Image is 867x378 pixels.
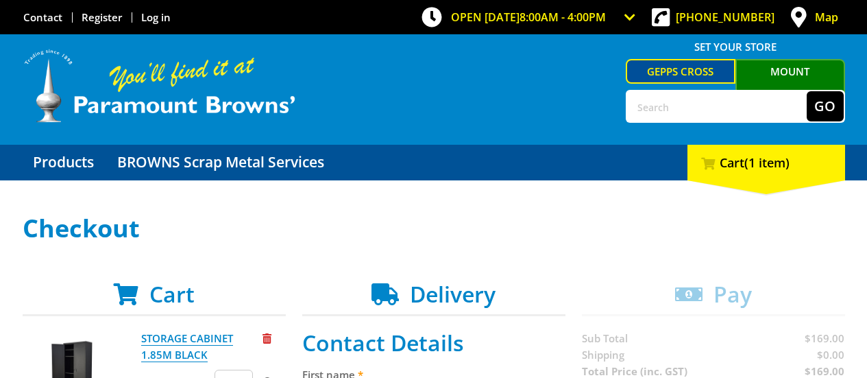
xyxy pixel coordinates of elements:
[262,331,271,345] a: Remove from cart
[302,330,565,356] h2: Contact Details
[23,145,104,180] a: Go to the Products page
[744,154,790,171] span: (1 item)
[82,10,122,24] a: Go to the registration page
[23,48,297,124] img: Paramount Browns'
[23,215,845,242] h1: Checkout
[23,10,62,24] a: Go to the Contact page
[141,10,171,24] a: Log in
[626,59,735,84] a: Gepps Cross
[149,279,195,309] span: Cart
[626,36,845,58] span: Set your store
[627,91,807,121] input: Search
[410,279,496,309] span: Delivery
[451,10,606,25] span: OPEN [DATE]
[687,145,845,180] div: Cart
[735,59,845,106] a: Mount [PERSON_NAME]
[107,145,334,180] a: Go to the BROWNS Scrap Metal Services page
[520,10,606,25] span: 8:00am - 4:00pm
[141,331,233,362] a: STORAGE CABINET 1.85M BLACK
[807,91,844,121] button: Go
